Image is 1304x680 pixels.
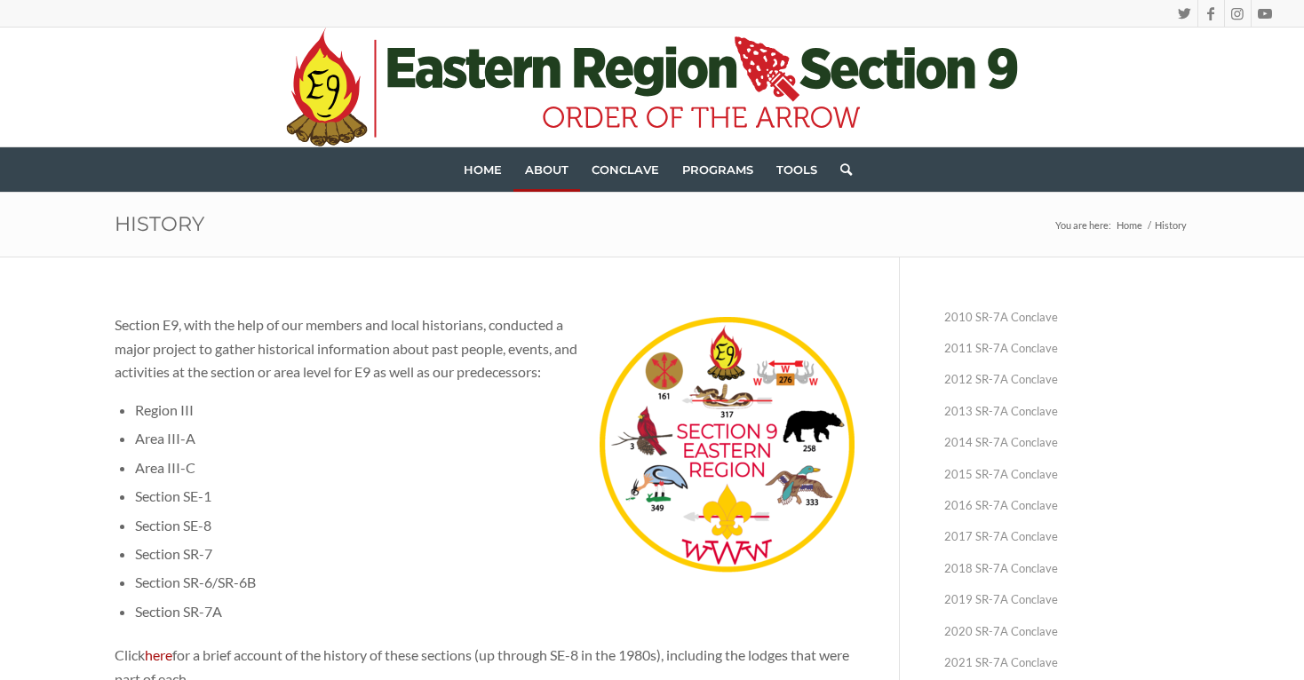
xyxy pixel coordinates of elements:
li: Region III [135,396,855,424]
li: Area III-C [135,454,855,482]
a: Conclave [580,147,671,192]
li: Section SE-1 [135,482,855,510]
a: 2016 SR-7A Conclave [944,490,1189,521]
a: here [145,646,172,663]
a: Tools [765,147,829,192]
span: You are here: [1055,219,1111,231]
a: Search [829,147,852,192]
a: About [513,147,580,192]
a: Home [1114,218,1145,232]
li: Section SR-7 [135,540,855,568]
a: 2015 SR-7A Conclave [944,459,1189,490]
span: Home [464,162,502,177]
a: 2018 SR-7A Conclave [944,553,1189,584]
span: Tools [776,162,817,177]
a: 2021 SR-7A Conclave [944,647,1189,678]
a: 2012 SR-7A Conclave [944,364,1189,395]
a: 2013 SR-7A Conclave [944,396,1189,427]
li: Section SE-8 [135,511,855,540]
span: Programs [682,162,753,177]
p: Section E9, with the help of our members and local historians, conducted a major project to gathe... [115,313,855,383]
a: History [115,211,204,236]
a: 2010 SR-7A Conclave [944,302,1189,333]
a: 2019 SR-7A Conclave [944,584,1189,615]
span: About [525,162,569,177]
span: Conclave [592,162,659,177]
a: 2014 SR-7A Conclave [944,427,1189,458]
li: Area III-A [135,424,855,453]
a: 2017 SR-7A Conclave [944,521,1189,552]
a: 2020 SR-7A Conclave [944,616,1189,647]
li: Section SR-6/SR-6B [135,568,855,597]
span: / [1145,218,1152,232]
span: Home [1117,219,1142,231]
a: 2011 SR-7A Conclave [944,333,1189,364]
span: History [1152,218,1189,232]
a: Programs [671,147,765,192]
li: Section SR-7A [135,597,855,626]
a: Home [452,147,513,192]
